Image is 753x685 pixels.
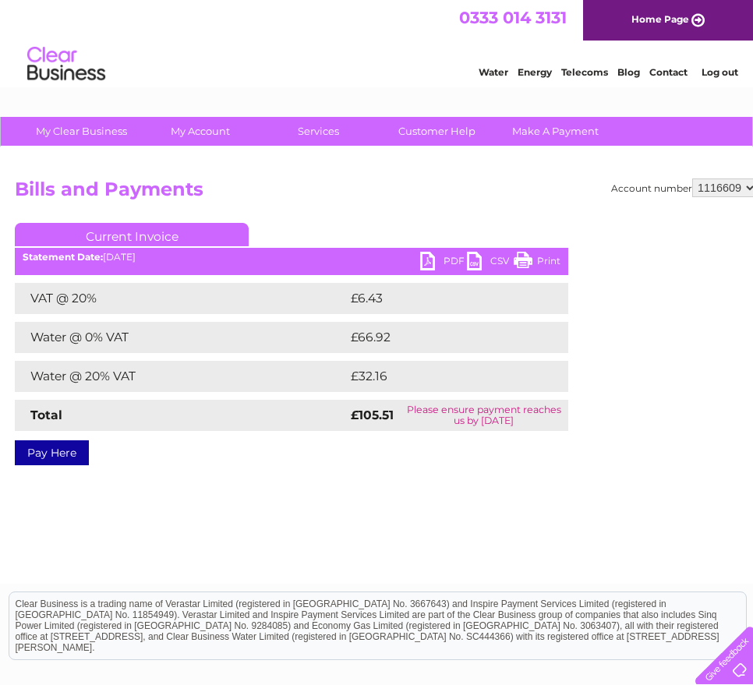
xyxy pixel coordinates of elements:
a: CSV [467,252,514,274]
a: Energy [518,66,552,78]
a: Customer Help [373,117,501,146]
a: Print [514,252,560,274]
a: Contact [649,66,688,78]
a: 0333 014 3131 [459,8,567,27]
td: Water @ 20% VAT [15,361,347,392]
a: Log out [702,66,738,78]
a: Current Invoice [15,223,249,246]
a: Make A Payment [491,117,620,146]
a: Blog [617,66,640,78]
td: Water @ 0% VAT [15,322,347,353]
a: Services [254,117,383,146]
div: [DATE] [15,252,568,263]
td: £32.16 [347,361,536,392]
a: Water [479,66,508,78]
img: logo.png [27,41,106,88]
td: Please ensure payment reaches us by [DATE] [400,400,568,431]
a: My Account [136,117,264,146]
a: Telecoms [561,66,608,78]
strong: Total [30,408,62,422]
a: PDF [420,252,467,274]
b: Statement Date: [23,251,103,263]
td: £6.43 [347,283,532,314]
td: VAT @ 20% [15,283,347,314]
a: My Clear Business [17,117,146,146]
td: £66.92 [347,322,537,353]
div: Clear Business is a trading name of Verastar Limited (registered in [GEOGRAPHIC_DATA] No. 3667643... [9,9,746,76]
strong: £105.51 [351,408,394,422]
a: Pay Here [15,440,89,465]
